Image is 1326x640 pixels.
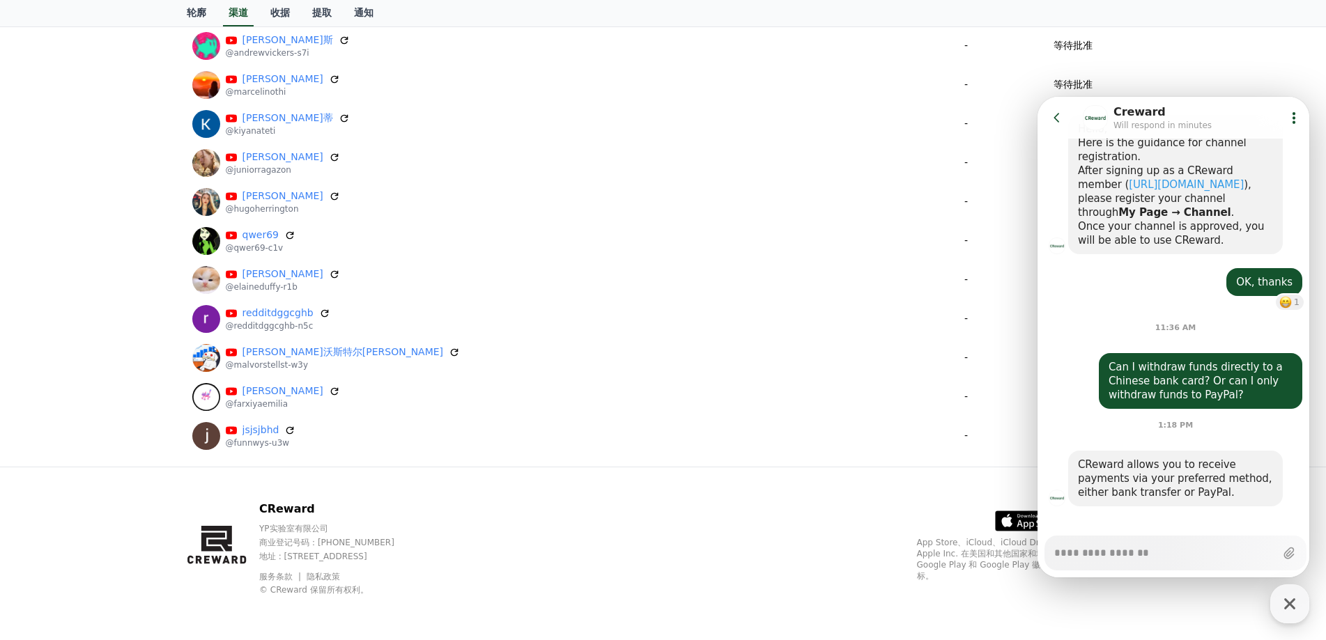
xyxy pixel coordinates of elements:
[964,196,968,207] font: -
[259,572,293,582] font: 服务条款
[226,360,309,370] font: @malvorstellst-w3y
[312,7,332,18] font: 提取
[242,112,333,123] font: [PERSON_NAME]蒂
[192,227,220,255] img: qwer69
[964,430,968,441] font: -
[1054,79,1093,90] font: 等待批准
[226,204,299,214] font: @hugoherrington
[192,266,220,294] img: 伊莱恩·达菲
[964,79,968,90] font: -
[192,383,220,411] img: 法尔西娅·埃米莉亚
[964,235,968,246] font: -
[307,572,340,582] a: 隐私政策
[226,243,284,253] font: @qwer69-c1v
[187,7,206,18] font: 轮廓
[242,34,333,45] font: [PERSON_NAME]斯
[259,502,315,515] font: CReward
[242,423,279,437] a: jsjsjbhd
[226,321,314,331] font: @redditdggcghb-n5c
[242,33,333,47] a: [PERSON_NAME]斯
[964,274,968,285] font: -
[242,268,323,279] font: [PERSON_NAME]
[964,157,968,168] font: -
[242,384,323,398] a: [PERSON_NAME]
[242,307,314,318] font: redditdggcghb
[242,228,279,242] a: qwer69
[242,150,323,164] a: [PERSON_NAME]
[192,305,220,333] img: redditdggcghb
[964,118,968,129] font: -
[226,438,290,448] font: @funnwys-u3w
[242,306,314,320] a: redditdggcghb
[192,344,220,372] img: 马尔沃斯特尔斯特
[259,585,369,595] font: © CReward 保留所有权利。
[226,87,286,97] font: @marcelinothi
[229,7,248,18] font: 渠道
[192,149,220,177] img: 朱尼尔·拉加松
[192,71,220,99] img: 马塞利诺·蒂
[964,40,968,51] font: -
[242,267,323,281] a: [PERSON_NAME]
[242,189,323,203] a: [PERSON_NAME]
[242,424,279,435] font: jsjsjbhd
[964,391,968,402] font: -
[354,7,373,18] font: 通知
[242,190,323,201] font: [PERSON_NAME]
[259,572,303,582] a: 服务条款
[192,32,220,60] img: 安德鲁·维克斯
[226,399,288,409] font: @farxiyaemilia
[270,7,290,18] font: 收据
[242,345,444,359] a: [PERSON_NAME]沃斯特尔[PERSON_NAME]
[226,126,276,136] font: @kiyanateti
[259,524,328,533] font: YP实验室有限公司
[226,48,309,58] font: @andrewvickers-s7i
[242,385,323,396] font: [PERSON_NAME]
[964,352,968,363] font: -
[192,188,220,216] img: 雨果·赫林顿
[242,111,333,125] a: [PERSON_NAME]蒂
[192,110,220,138] img: 基亚娜·泰蒂
[1054,40,1093,51] font: 等待批准
[259,538,394,547] font: 商业登记号码：[PHONE_NUMBER]
[917,538,1128,581] font: App Store、iCloud、iCloud Drive 和 iTunes Store 是 Apple Inc. 在美国和其他国家和地区注册的服务标志。Google Play 和 Google...
[242,151,323,162] font: [PERSON_NAME]
[242,346,444,357] font: [PERSON_NAME]沃斯特尔[PERSON_NAME]
[259,552,367,561] font: 地址 : [STREET_ADDRESS]
[242,72,323,86] a: [PERSON_NAME]
[242,229,279,240] font: qwer69
[1038,97,1309,577] iframe: Channel chat
[226,165,291,175] font: @juniorragazon
[242,73,323,84] font: [PERSON_NAME]
[226,282,298,292] font: @elaineduffy-r1b
[964,313,968,324] font: -
[192,422,220,450] img: jsjsjbhd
